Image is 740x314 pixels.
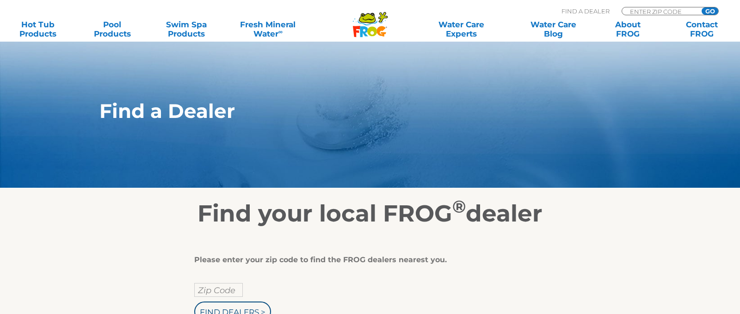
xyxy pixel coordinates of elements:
[194,255,539,265] div: Please enter your zip code to find the FROG dealers nearest you.
[232,20,304,38] a: Fresh MineralWater∞
[629,7,691,15] input: Zip Code Form
[158,20,216,38] a: Swim SpaProducts
[673,20,731,38] a: ContactFROG
[99,100,598,122] h1: Find a Dealer
[9,20,67,38] a: Hot TubProducts
[414,20,508,38] a: Water CareExperts
[278,28,283,35] sup: ∞
[524,20,582,38] a: Water CareBlog
[452,196,466,217] sup: ®
[561,7,610,15] p: Find A Dealer
[86,200,654,228] h2: Find your local FROG dealer
[83,20,141,38] a: PoolProducts
[599,20,657,38] a: AboutFROG
[702,7,718,15] input: GO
